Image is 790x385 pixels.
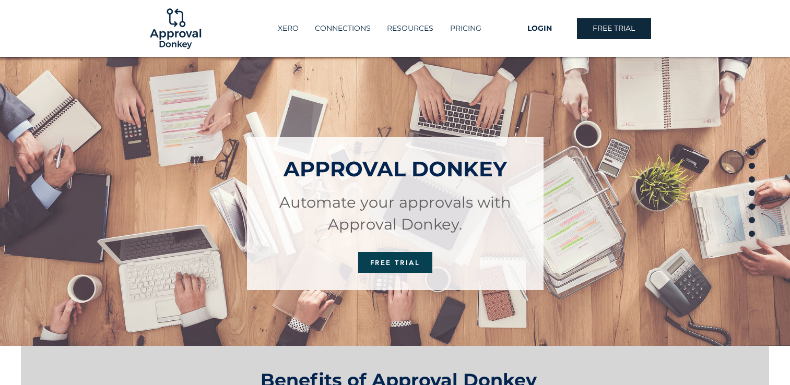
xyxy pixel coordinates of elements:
a: CONNECTIONS [306,20,379,37]
a: LOGIN [503,18,577,39]
p: XERO [273,20,304,37]
nav: Page [745,146,759,239]
nav: Site [256,20,503,37]
a: PRICING [441,20,489,37]
a: FREE TRIAL [358,252,432,273]
span: FREE TRIAL [593,23,635,34]
div: RESOURCES [379,20,441,37]
img: Logo-01.png [147,1,204,57]
p: CONNECTIONS [310,20,376,37]
span: LOGIN [527,23,552,34]
span: FREE TRIAL [370,258,420,267]
a: XERO [269,20,306,37]
span: APPROVAL DONKEY [284,156,507,182]
p: PRICING [445,20,487,37]
p: RESOURCES [382,20,439,37]
a: FREE TRIAL [577,18,651,39]
span: Automate your approvals with Approval Donkey. [279,193,511,233]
